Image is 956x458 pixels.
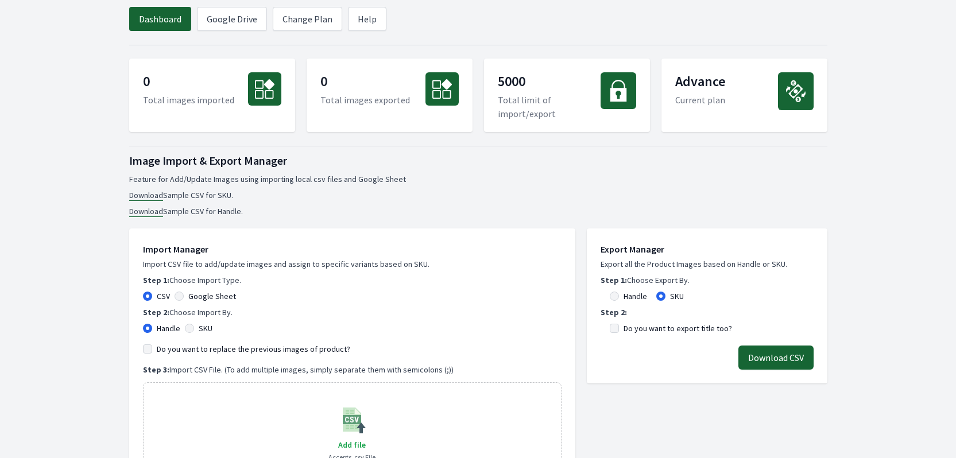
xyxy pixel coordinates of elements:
label: Handle [624,290,647,302]
p: 0 [320,72,410,93]
b: Step 2: [601,307,627,317]
span: Add file [338,440,366,450]
label: Do you want to export title too? [624,323,732,334]
label: Google Sheet [188,290,236,302]
p: Choose Import By. [143,306,562,318]
p: Feature for Add/Update Images using importing local csv files and Google Sheet [129,173,827,185]
label: SKU [670,290,684,302]
a: Dashboard [129,7,191,31]
h1: Export Manager [601,242,814,256]
p: Import CSV File. (To add multiple images, simply separate them with semicolons (;)) [143,364,562,375]
label: CSV [157,290,170,302]
a: Change Plan [273,7,342,31]
p: Export all the Product Images based on Handle or SKU. [601,258,814,270]
p: Total images exported [320,93,410,107]
b: Step 3: [143,364,169,375]
b: Step 1: [601,275,627,285]
p: Total images imported [143,93,234,107]
a: Download [129,206,163,217]
p: Current plan [675,93,726,107]
li: Sample CSV for SKU. [129,189,827,201]
p: Import CSV file to add/update images and assign to specific variants based on SKU. [143,258,562,270]
label: Do you want to replace the previous images of product? [157,343,350,355]
p: 0 [143,72,234,93]
a: Download [129,190,163,201]
label: SKU [199,323,212,334]
h1: Image Import & Export Manager [129,153,827,169]
button: Download CSV [738,346,814,370]
b: Step 1: [143,275,169,285]
a: Google Drive [197,7,267,31]
li: Sample CSV for Handle. [129,205,827,217]
h1: Import Manager [143,242,562,256]
p: Choose Export By. [601,274,814,286]
p: 5000 [498,72,601,93]
p: Total limit of import/export [498,93,601,121]
label: Handle [157,323,180,334]
p: Advance [675,72,726,93]
a: Help [348,7,386,31]
p: Choose Import Type. [143,274,562,286]
b: Step 2: [143,307,169,317]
